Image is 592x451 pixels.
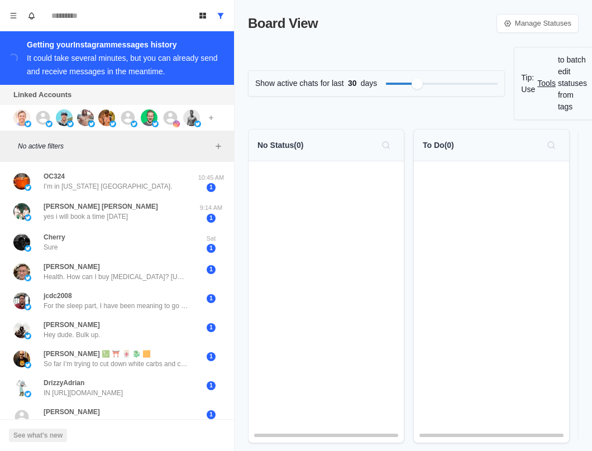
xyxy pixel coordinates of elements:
p: 9:14 AM [197,203,225,213]
img: picture [25,362,31,368]
p: Linked Accounts [13,89,71,100]
img: picture [13,203,30,220]
p: I’m in [US_STATE] [GEOGRAPHIC_DATA]. [44,181,172,191]
p: No active filters [18,141,212,151]
img: picture [173,121,180,127]
img: picture [77,109,94,126]
img: picture [25,304,31,310]
p: Board View [248,13,318,33]
button: Show all conversations [212,7,230,25]
p: to batch edit statuses from tags [558,54,587,113]
p: [PERSON_NAME] [44,320,100,330]
span: 1 [207,381,216,390]
img: picture [25,391,31,397]
p: For the sleep part, I have been meaning to go to a doctor as it could be [MEDICAL_DATA] as it run... [44,301,189,311]
a: Manage Statuses [496,14,579,33]
button: Add account [204,111,218,124]
button: See what's new [9,429,67,442]
img: picture [13,234,30,251]
span: 1 [207,265,216,274]
span: 1 [207,410,216,419]
p: DrizzyAdrian [44,378,84,388]
p: jcdc2008 [44,291,72,301]
button: Search [377,136,395,154]
img: picture [141,109,157,126]
p: Cherry [44,232,65,242]
img: picture [25,121,31,127]
span: 30 [344,78,361,89]
img: picture [13,263,30,280]
img: picture [13,322,30,338]
p: [PERSON_NAME] [44,262,100,272]
img: picture [13,292,30,309]
div: Getting your Instagram messages history [27,38,221,51]
img: picture [13,173,30,190]
button: Add filters [212,140,225,153]
p: [PERSON_NAME] [44,407,100,417]
img: picture [13,109,30,126]
p: Sure [44,242,58,252]
img: picture [13,380,30,396]
img: picture [152,121,159,127]
span: 1 [207,323,216,332]
p: Health. How can I buy [MEDICAL_DATA]? [URL][DOMAIN_NAME] [44,272,189,282]
p: IN [URL][DOMAIN_NAME] [44,388,123,398]
p: days [361,78,378,89]
img: picture [25,184,31,191]
button: Menu [4,7,22,25]
img: picture [46,121,52,127]
p: 10:45 AM [197,173,225,183]
img: picture [25,245,31,252]
p: Sat [197,234,225,243]
span: 1 [207,352,216,361]
div: Filter by activity days [412,78,423,89]
button: Search [542,136,560,154]
span: 1 [207,183,216,192]
p: yes i will book a time [DATE] [44,212,128,222]
p: To Do ( 0 ) [423,140,454,151]
img: picture [25,275,31,281]
span: 1 [207,294,216,303]
img: picture [194,121,201,127]
p: Tip: Use [521,72,535,95]
p: Hey dude. Bulk up. [44,330,100,340]
p: OC324 [44,171,65,181]
img: picture [98,109,115,126]
img: picture [13,351,30,367]
span: 1 [207,214,216,223]
p: Show active chats for last [255,78,344,89]
img: picture [25,214,31,221]
button: Notifications [22,7,40,25]
img: picture [183,109,200,126]
p: [PERSON_NAME] [PERSON_NAME] [44,201,158,212]
img: picture [109,121,116,127]
button: Board View [194,7,212,25]
span: 1 [207,244,216,253]
img: picture [88,121,95,127]
img: picture [131,121,137,127]
img: picture [25,333,31,339]
p: [PERSON_NAME] 💹 ⛩️ 🀄 🐉 🟧 [44,349,151,359]
img: picture [56,109,73,126]
p: Hey [PERSON_NAME], Love your content Not sure if you are in / interested in the web3 space, but I... [44,417,189,427]
a: Tools [537,78,556,89]
img: picture [67,121,74,127]
div: It could take several minutes, but you can already send and receive messages in the meantime. [27,54,218,76]
p: No Status ( 0 ) [257,140,303,151]
p: So far I’m trying to cut down white carbs and cut sugar completely. Let me monitor [44,359,189,369]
